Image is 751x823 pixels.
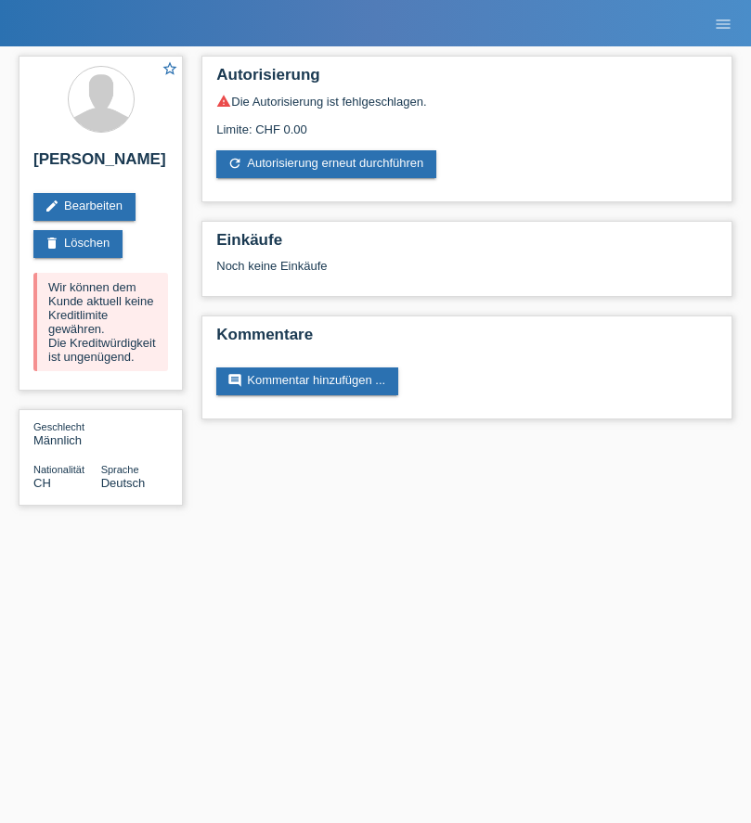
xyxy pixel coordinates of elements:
div: Die Autorisierung ist fehlgeschlagen. [216,94,718,109]
a: star_border [162,60,178,80]
i: menu [714,15,732,33]
a: commentKommentar hinzufügen ... [216,367,398,395]
i: warning [216,94,231,109]
i: refresh [227,156,242,171]
i: edit [45,199,59,213]
i: delete [45,236,59,251]
i: star_border [162,60,178,77]
span: Geschlecht [33,421,84,432]
a: refreshAutorisierung erneut durchführen [216,150,436,178]
a: deleteLöschen [33,230,123,258]
div: Männlich [33,419,101,447]
h2: Einkäufe [216,231,718,259]
a: editBearbeiten [33,193,136,221]
div: Noch keine Einkäufe [216,259,718,287]
a: menu [705,18,742,29]
span: Deutsch [101,476,146,490]
div: Limite: CHF 0.00 [216,109,718,136]
span: Nationalität [33,464,84,475]
i: comment [227,373,242,388]
span: Sprache [101,464,139,475]
h2: Autorisierung [216,66,718,94]
span: Schweiz [33,476,51,490]
h2: [PERSON_NAME] [33,150,168,178]
div: Wir können dem Kunde aktuell keine Kreditlimite gewähren. Die Kreditwürdigkeit ist ungenügend. [33,273,168,371]
h2: Kommentare [216,326,718,354]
